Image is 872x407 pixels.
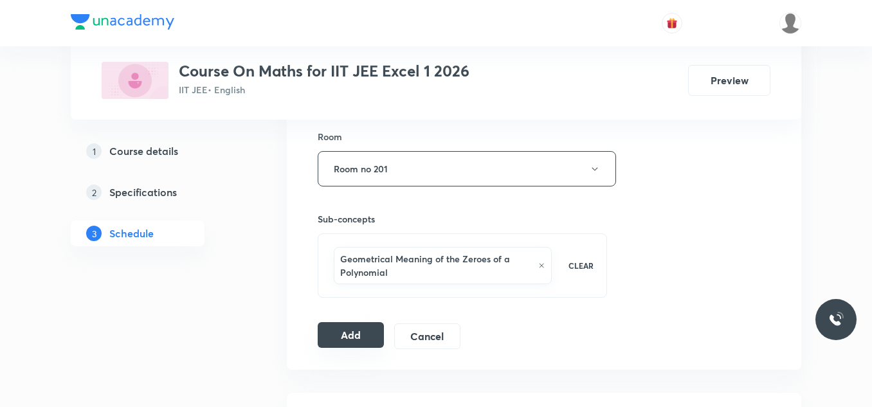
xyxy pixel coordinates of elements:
[394,323,460,349] button: Cancel
[662,13,682,33] button: avatar
[86,226,102,241] p: 3
[568,260,594,271] p: CLEAR
[828,312,844,327] img: ttu
[71,179,246,205] a: 2Specifications
[666,17,678,29] img: avatar
[318,151,616,186] button: Room no 201
[102,62,168,99] img: D0845831-F984-47BF-A519-55824B10875C_plus.png
[179,83,469,96] p: IIT JEE • English
[340,252,532,279] h6: Geometrical Meaning of the Zeroes of a Polynomial
[318,212,607,226] h6: Sub-concepts
[688,65,770,96] button: Preview
[109,143,178,159] h5: Course details
[318,130,342,143] h6: Room
[86,185,102,200] p: 2
[779,12,801,34] img: Saniya Tarannum
[109,185,177,200] h5: Specifications
[179,62,469,80] h3: Course On Maths for IIT JEE Excel 1 2026
[318,322,384,348] button: Add
[71,14,174,30] img: Company Logo
[71,138,246,164] a: 1Course details
[109,226,154,241] h5: Schedule
[71,14,174,33] a: Company Logo
[86,143,102,159] p: 1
